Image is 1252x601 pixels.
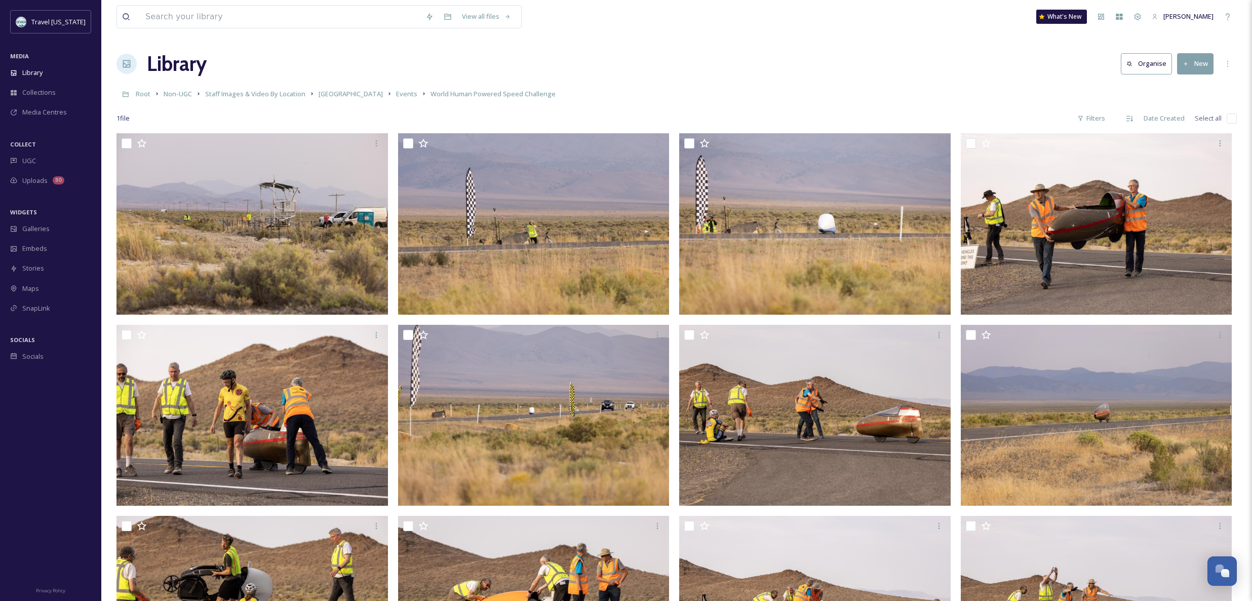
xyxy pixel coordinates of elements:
[116,325,388,506] img: World Human Powered Speed Challenge (54).jpg
[1139,108,1190,128] div: Date Created
[10,52,29,60] span: MEDIA
[1163,12,1214,21] span: [PERSON_NAME]
[22,304,50,313] span: SnapLink
[205,88,305,100] a: Staff Images & Video By Location
[1147,7,1219,26] a: [PERSON_NAME]
[22,264,44,273] span: Stories
[22,88,56,97] span: Collections
[1195,114,1222,123] span: Select all
[319,88,383,100] a: [GEOGRAPHIC_DATA]
[679,133,951,315] img: World Human Powered Speed Challenge (15).jpg
[22,107,67,117] span: Media Centres
[10,140,36,148] span: COLLECT
[36,584,65,596] a: Privacy Policy
[164,88,192,100] a: Non-UGC
[22,352,44,361] span: Socials
[1207,556,1237,586] button: Open Chat
[396,89,417,98] span: Events
[140,6,420,28] input: Search your library
[16,17,26,27] img: download.jpeg
[22,284,39,293] span: Maps
[36,587,65,594] span: Privacy Policy
[31,17,86,26] span: Travel [US_STATE]
[431,89,556,98] span: World Human Powered Speed Challenge
[164,89,192,98] span: Non-UGC
[22,176,48,185] span: Uploads
[22,224,50,234] span: Galleries
[22,156,36,166] span: UGC
[147,49,207,79] a: Library
[679,325,951,506] img: World Human Powered Speed Challenge (26).jpg
[457,7,516,26] a: View all files
[136,89,150,98] span: Root
[10,336,35,344] span: SOCIALS
[1121,53,1172,74] button: Organise
[116,114,130,123] span: 1 file
[961,133,1232,315] img: World Human Powered Speed Challenge (4).jpg
[1177,53,1214,74] button: New
[22,244,47,253] span: Embeds
[1036,10,1087,24] a: What's New
[319,89,383,98] span: [GEOGRAPHIC_DATA]
[53,176,64,184] div: 80
[398,325,670,506] img: World Human Powered Speed Challenge (36).jpg
[136,88,150,100] a: Root
[398,133,670,315] img: World Human Powered Speed Challenge (50).jpg
[116,133,388,315] img: World Human Powered Speed Challenge (38).jpg
[205,89,305,98] span: Staff Images & Video By Location
[961,325,1232,506] img: World Human Powered Speed Challenge (22).jpg
[431,88,556,100] a: World Human Powered Speed Challenge
[1072,108,1110,128] div: Filters
[396,88,417,100] a: Events
[10,208,37,216] span: WIDGETS
[22,68,43,78] span: Library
